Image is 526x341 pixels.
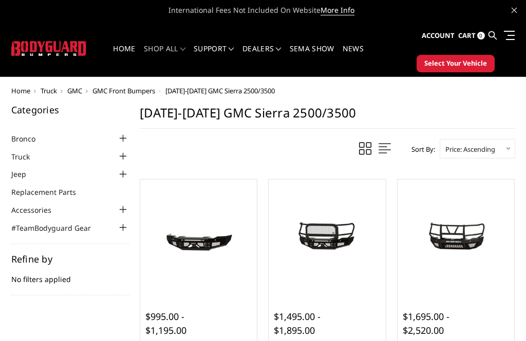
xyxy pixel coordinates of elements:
a: Account [422,22,455,50]
a: Bronco [11,133,48,144]
span: $1,495.00 - $1,895.00 [274,310,321,336]
span: $995.00 - $1,195.00 [145,310,186,336]
a: Truck [11,151,43,162]
span: Account [422,31,455,40]
div: No filters applied [11,254,129,295]
a: 2020-2023 GMC 2500-3500 - T2 Series - Extreme Front Bumper (receiver or winch) 2020-2023 GMC 2500... [400,182,512,294]
a: Dealers [242,45,281,65]
img: 2020-2023 GMC Sierra 2500-3500 - FT Series - Extreme Front Bumper [271,211,383,264]
a: 2020-2023 GMC Sierra 2500-3500 - FT Series - Extreme Front Bumper 2020-2023 GMC Sierra 2500-3500 ... [271,182,383,294]
a: Replacement Parts [11,187,89,197]
a: #TeamBodyguard Gear [11,223,104,233]
a: shop all [144,45,185,65]
span: $1,695.00 - $2,520.00 [403,310,449,336]
a: Accessories [11,205,64,215]
label: Sort By: [406,142,435,157]
a: News [343,45,364,65]
a: Home [11,86,30,95]
img: 2020-2023 GMC 2500-3500 - T2 Series - Extreme Front Bumper (receiver or winch) [400,211,512,264]
a: Home [113,45,135,65]
a: GMC [67,86,82,95]
a: GMC Front Bumpers [92,86,155,95]
a: More Info [321,5,354,15]
a: Cart 0 [458,22,485,50]
h5: Categories [11,105,129,114]
span: Select Your Vehicle [424,58,487,69]
h5: Refine by [11,254,129,264]
a: Support [194,45,234,65]
span: [DATE]-[DATE] GMC Sierra 2500/3500 [165,86,275,95]
a: Jeep [11,169,39,179]
span: 0 [477,32,485,39]
h1: [DATE]-[DATE] GMC Sierra 2500/3500 [140,105,515,129]
img: BODYGUARD BUMPERS [11,41,87,56]
a: Truck [41,86,57,95]
span: Cart [458,31,476,40]
button: Select Your Vehicle [417,55,495,72]
a: SEMA Show [290,45,334,65]
img: 2020-2023 GMC Sierra 2500-3500 - FT Series - Base Front Bumper [143,211,255,264]
a: 2020-2023 GMC Sierra 2500-3500 - FT Series - Base Front Bumper 2020-2023 GMC Sierra 2500-3500 - F... [143,182,255,294]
